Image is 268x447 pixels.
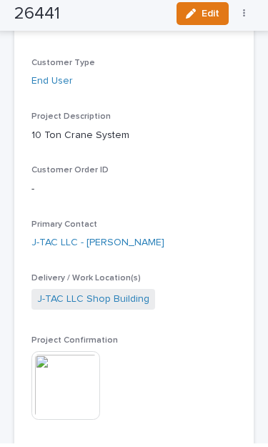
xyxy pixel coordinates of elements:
[37,295,149,310] a: J-TAC LLC Shop Building
[31,185,237,200] p: -
[31,77,73,92] a: End User
[202,11,219,24] span: Edit
[31,277,141,286] span: Delivery / Work Location(s)
[31,170,109,178] span: Customer Order ID
[31,224,97,232] span: Primary Contact
[31,62,95,71] span: Customer Type
[31,132,237,147] p: 10 Ton Crane System
[31,239,164,254] a: J-TAC LLC - [PERSON_NAME]
[14,7,60,28] h2: 26441
[31,340,118,348] span: Project Confirmation
[177,6,229,29] button: Edit
[31,116,111,124] span: Project Description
